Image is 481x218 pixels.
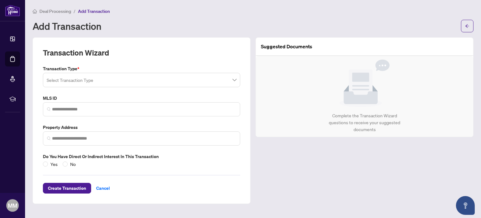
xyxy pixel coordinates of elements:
[78,8,110,14] span: Add Transaction
[33,9,37,13] span: home
[48,183,86,193] span: Create Transaction
[43,124,240,131] label: Property Address
[43,65,240,72] label: Transaction Type
[43,153,240,160] label: Do you have direct or indirect interest in this transaction
[5,5,20,16] img: logo
[96,183,110,193] span: Cancel
[339,60,390,107] img: Null State Icon
[322,112,407,133] div: Complete the Transaction Wizard questions to receive your suggested documents
[39,8,71,14] span: Deal Processing
[8,201,17,210] span: MM
[465,24,469,28] span: arrow-left
[456,196,475,215] button: Open asap
[47,136,51,140] img: search_icon
[47,107,51,111] img: search_icon
[43,95,240,102] label: MLS ID
[43,183,91,194] button: Create Transaction
[43,48,109,58] h2: Transaction Wizard
[261,43,312,51] article: Suggested Documents
[68,161,78,167] span: No
[33,21,101,31] h1: Add Transaction
[91,183,115,194] button: Cancel
[74,8,75,15] li: /
[48,161,60,167] span: Yes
